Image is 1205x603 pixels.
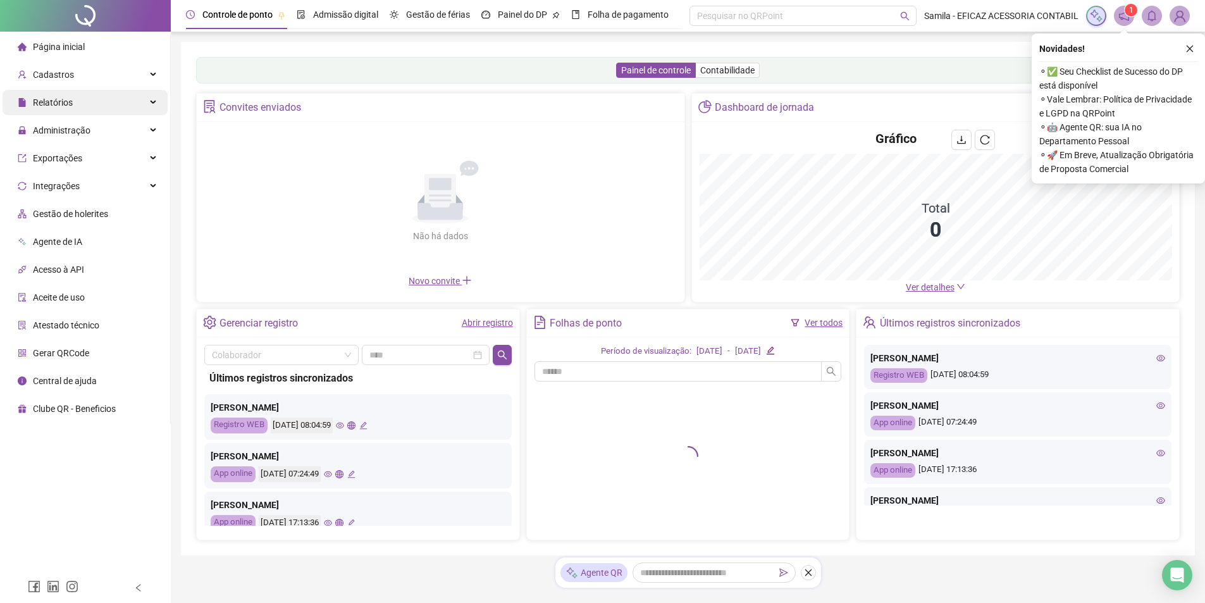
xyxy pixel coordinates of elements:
[700,65,755,75] span: Contabilidade
[33,376,97,386] span: Central de ajuda
[18,376,27,385] span: info-circle
[870,463,1165,478] div: [DATE] 17:13:36
[1118,10,1130,22] span: notification
[1129,6,1134,15] span: 1
[621,65,691,75] span: Painel de controle
[715,97,814,118] div: Dashboard de jornada
[278,11,285,19] span: pushpin
[1146,10,1158,22] span: bell
[186,10,195,19] span: clock-circle
[347,519,355,527] span: edit
[906,282,955,292] span: Ver detalhes
[219,97,301,118] div: Convites enviados
[870,463,915,478] div: App online
[219,313,298,334] div: Gerenciar registro
[335,470,343,478] span: global
[863,316,876,329] span: team
[462,318,513,328] a: Abrir registro
[533,316,547,329] span: file-text
[18,98,27,107] span: file
[826,366,836,376] span: search
[956,282,965,291] span: down
[1156,449,1165,457] span: eye
[211,401,505,414] div: [PERSON_NAME]
[18,70,27,79] span: user-add
[900,11,910,21] span: search
[1039,65,1197,92] span: ⚬ ✅ Seu Checklist de Sucesso do DP está disponível
[498,9,547,20] span: Painel do DP
[33,264,84,275] span: Acesso à API
[1039,42,1085,56] span: Novidades !
[271,418,333,433] div: [DATE] 08:04:59
[18,42,27,51] span: home
[33,70,74,80] span: Cadastros
[313,9,378,20] span: Admissão digital
[211,449,505,463] div: [PERSON_NAME]
[1039,92,1197,120] span: ⚬ Vale Lembrar: Política de Privacidade e LGPD na QRPoint
[870,416,915,430] div: App online
[66,580,78,593] span: instagram
[1162,560,1192,590] div: Open Intercom Messenger
[211,515,256,531] div: App online
[1039,148,1197,176] span: ⚬ 🚀 Em Breve, Atualização Obrigatória de Proposta Comercial
[18,349,27,357] span: qrcode
[870,446,1165,460] div: [PERSON_NAME]
[870,368,1165,383] div: [DATE] 08:04:59
[18,265,27,274] span: api
[565,566,578,580] img: sparkle-icon.fc2bf0ac1784a2077858766a79e2daf3.svg
[382,229,498,243] div: Não há dados
[1170,6,1189,25] img: 94549
[33,404,116,414] span: Clube QR - Beneficios
[259,515,321,531] div: [DATE] 17:13:36
[735,345,761,358] div: [DATE]
[33,125,90,135] span: Administração
[1156,401,1165,410] span: eye
[134,583,143,592] span: left
[18,182,27,190] span: sync
[18,293,27,302] span: audit
[1185,44,1194,53] span: close
[571,10,580,19] span: book
[33,181,80,191] span: Integrações
[18,126,27,135] span: lock
[33,320,99,330] span: Atestado técnico
[324,470,332,478] span: eye
[18,404,27,413] span: gift
[550,313,622,334] div: Folhas de ponto
[588,9,669,20] span: Folha de pagamento
[47,580,59,593] span: linkedin
[766,346,774,354] span: edit
[211,466,256,482] div: App online
[779,568,788,577] span: send
[336,421,344,430] span: eye
[324,519,332,527] span: eye
[297,10,306,19] span: file-done
[209,370,507,386] div: Últimos registros sincronizados
[1156,354,1165,363] span: eye
[202,9,273,20] span: Controle de ponto
[497,350,507,360] span: search
[347,470,355,478] span: edit
[870,416,1165,430] div: [DATE] 07:24:49
[462,275,472,285] span: plus
[1089,9,1103,23] img: sparkle-icon.fc2bf0ac1784a2077858766a79e2daf3.svg
[409,276,472,286] span: Novo convite
[259,466,321,482] div: [DATE] 07:24:49
[481,10,490,19] span: dashboard
[674,442,702,470] span: loading
[18,154,27,163] span: export
[18,321,27,330] span: solution
[601,345,691,358] div: Período de visualização:
[1039,120,1197,148] span: ⚬ 🤖 Agente QR: sua IA no Departamento Pessoal
[33,153,82,163] span: Exportações
[956,135,967,145] span: download
[875,130,917,147] h4: Gráfico
[18,209,27,218] span: apartment
[805,318,843,328] a: Ver todos
[696,345,722,358] div: [DATE]
[870,399,1165,413] div: [PERSON_NAME]
[406,9,470,20] span: Gestão de férias
[33,292,85,302] span: Aceite de uso
[880,313,1020,334] div: Últimos registros sincronizados
[791,318,800,327] span: filter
